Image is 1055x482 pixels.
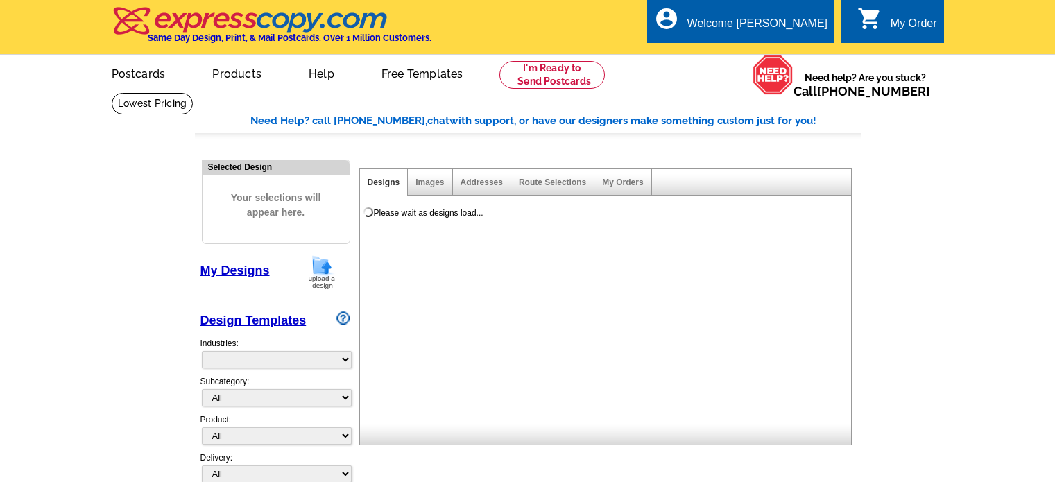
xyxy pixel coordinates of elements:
[200,375,350,413] div: Subcategory:
[519,178,586,187] a: Route Selections
[336,311,350,325] img: design-wizard-help-icon.png
[286,56,357,89] a: Help
[857,15,937,33] a: shopping_cart My Order
[602,178,643,187] a: My Orders
[794,84,930,98] span: Call
[891,17,937,37] div: My Order
[148,33,431,43] h4: Same Day Design, Print, & Mail Postcards. Over 1 Million Customers.
[687,17,827,37] div: Welcome [PERSON_NAME]
[374,207,483,219] div: Please wait as designs load...
[203,160,350,173] div: Selected Design
[200,264,270,277] a: My Designs
[427,114,449,127] span: chat
[363,207,374,218] img: loading...
[368,178,400,187] a: Designs
[359,56,486,89] a: Free Templates
[200,313,307,327] a: Design Templates
[817,84,930,98] a: [PHONE_NUMBER]
[753,55,794,95] img: help
[200,413,350,451] div: Product:
[190,56,284,89] a: Products
[200,330,350,375] div: Industries:
[304,255,340,290] img: upload-design
[654,6,679,31] i: account_circle
[461,178,503,187] a: Addresses
[213,177,339,234] span: Your selections will appear here.
[794,71,937,98] span: Need help? Are you stuck?
[415,178,444,187] a: Images
[250,113,861,129] div: Need Help? call [PHONE_NUMBER], with support, or have our designers make something custom just fo...
[89,56,188,89] a: Postcards
[112,17,431,43] a: Same Day Design, Print, & Mail Postcards. Over 1 Million Customers.
[857,6,882,31] i: shopping_cart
